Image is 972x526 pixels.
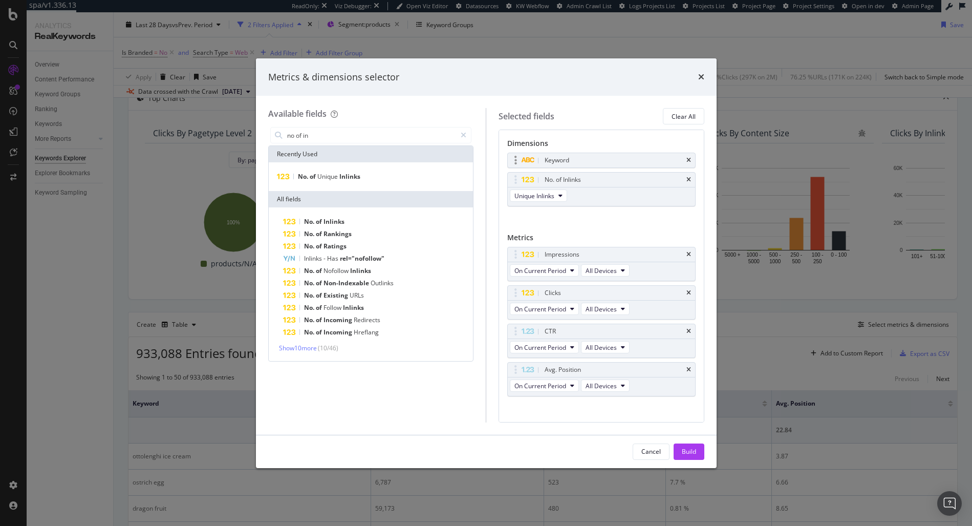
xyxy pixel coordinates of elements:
[323,279,371,287] span: Non-Indexable
[316,242,323,250] span: of
[286,128,457,143] input: Search by field name
[686,251,691,258] div: times
[316,315,323,324] span: of
[698,71,704,84] div: times
[507,324,696,358] div: CTRtimesOn Current PeriodAll Devices
[514,343,566,352] span: On Current Period
[304,217,316,226] span: No.
[304,328,316,336] span: No.
[304,303,316,312] span: No.
[317,172,339,181] span: Unique
[507,285,696,320] div: ClickstimesOn Current PeriodAll Devices
[507,172,696,206] div: No. of InlinkstimesUnique Inlinks
[672,112,696,121] div: Clear All
[510,190,567,202] button: Unique Inlinks
[514,382,566,390] span: On Current Period
[310,172,317,181] span: of
[323,315,354,324] span: Incoming
[545,365,581,375] div: Avg. Position
[545,175,581,185] div: No. of Inlinks
[323,229,352,238] span: Rankings
[304,229,316,238] span: No.
[686,177,691,183] div: times
[304,315,316,324] span: No.
[507,138,696,153] div: Dimensions
[316,217,323,226] span: of
[586,343,617,352] span: All Devices
[316,291,323,300] span: of
[545,288,561,298] div: Clicks
[323,266,350,275] span: Nofollow
[937,491,962,516] div: Open Intercom Messenger
[318,344,338,352] span: ( 10 / 46 )
[371,279,394,287] span: Outlinks
[323,303,343,312] span: Follow
[510,264,579,277] button: On Current Period
[514,305,566,313] span: On Current Period
[316,229,323,238] span: of
[510,341,579,353] button: On Current Period
[663,108,704,124] button: Clear All
[268,108,327,119] div: Available fields
[340,254,384,263] span: rel="nofollow"
[304,254,323,263] span: Inlinks
[686,157,691,163] div: times
[545,155,569,165] div: Keyword
[581,380,630,392] button: All Devices
[507,247,696,281] div: ImpressionstimesOn Current PeriodAll Devices
[682,447,696,456] div: Build
[507,233,696,247] div: Metrics
[686,328,691,334] div: times
[339,172,360,181] span: Inlinks
[581,264,630,277] button: All Devices
[323,254,327,263] span: -
[298,172,310,181] span: No.
[350,291,364,300] span: URLs
[674,444,704,460] button: Build
[268,71,399,84] div: Metrics & dimensions selector
[323,291,350,300] span: Existing
[581,303,630,315] button: All Devices
[316,328,323,336] span: of
[586,305,617,313] span: All Devices
[323,242,347,250] span: Ratings
[316,279,323,287] span: of
[510,380,579,392] button: On Current Period
[507,153,696,168] div: Keywordtimes
[323,217,344,226] span: Inlinks
[269,146,473,162] div: Recently Used
[316,303,323,312] span: of
[354,328,379,336] span: Hreflang
[304,266,316,275] span: No.
[343,303,364,312] span: Inlinks
[686,290,691,296] div: times
[545,249,579,260] div: Impressions
[633,444,669,460] button: Cancel
[327,254,340,263] span: Has
[304,242,316,250] span: No.
[581,341,630,353] button: All Devices
[256,58,717,468] div: modal
[586,266,617,275] span: All Devices
[304,279,316,287] span: No.
[514,266,566,275] span: On Current Period
[641,447,661,456] div: Cancel
[279,344,317,352] span: Show 10 more
[510,303,579,315] button: On Current Period
[304,291,316,300] span: No.
[269,191,473,207] div: All fields
[686,367,691,373] div: times
[586,382,617,390] span: All Devices
[507,362,696,396] div: Avg. PositiontimesOn Current PeriodAll Devices
[354,315,380,324] span: Redirects
[323,328,354,336] span: Incoming
[545,326,556,336] div: CTR
[499,111,554,122] div: Selected fields
[350,266,371,275] span: Inlinks
[514,192,554,200] span: Unique Inlinks
[316,266,323,275] span: of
